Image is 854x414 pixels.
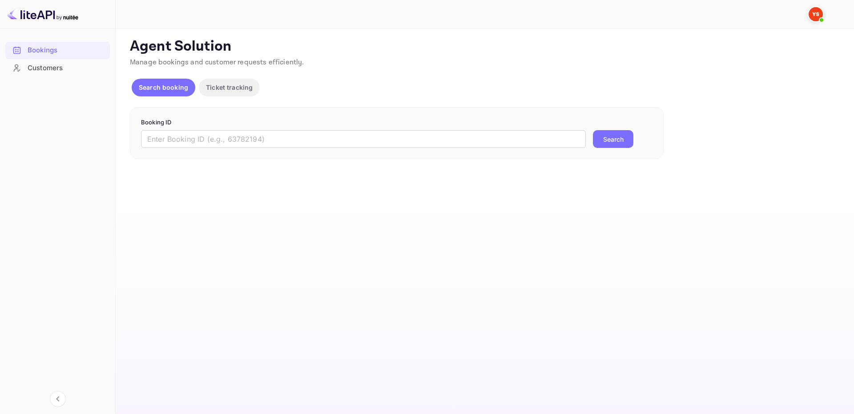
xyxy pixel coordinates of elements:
input: Enter Booking ID (e.g., 63782194) [141,130,586,148]
p: Ticket tracking [206,83,253,92]
span: Manage bookings and customer requests efficiently. [130,58,304,67]
div: Customers [5,60,110,77]
div: Bookings [28,45,105,56]
a: Bookings [5,42,110,58]
button: Collapse navigation [50,391,66,407]
button: Search [593,130,633,148]
p: Agent Solution [130,38,838,56]
img: LiteAPI logo [7,7,78,21]
a: Customers [5,60,110,76]
div: Customers [28,63,105,73]
img: Yandex Support [809,7,823,21]
div: Bookings [5,42,110,59]
p: Booking ID [141,118,653,127]
p: Search booking [139,83,188,92]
